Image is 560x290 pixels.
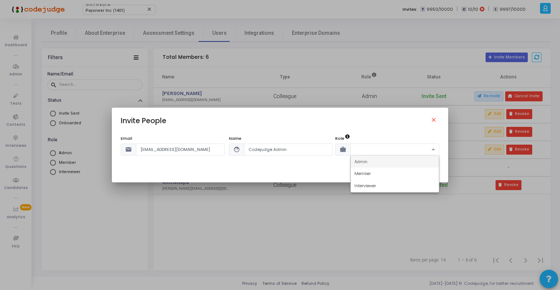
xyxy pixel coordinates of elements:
[354,171,371,176] span: Member
[354,159,367,165] span: Admin
[335,135,350,142] label: Role
[229,135,241,142] label: Name
[354,183,376,189] span: Interviewer
[121,135,132,142] label: Email
[344,134,350,140] button: Role
[350,155,439,193] ng-dropdown-panel: Options list
[121,117,166,125] h3: Invite People
[430,117,439,125] mat-icon: close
